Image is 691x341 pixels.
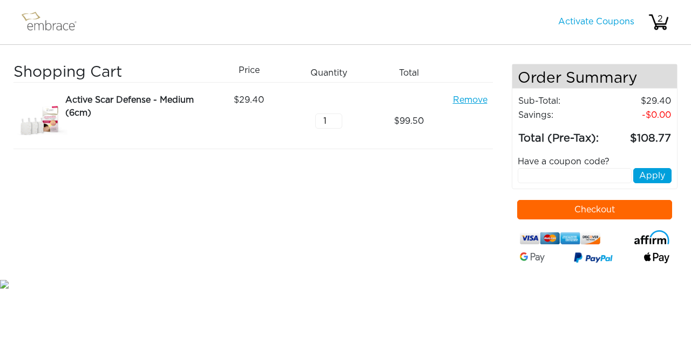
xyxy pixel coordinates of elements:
[648,11,669,33] img: cart
[574,250,613,266] img: paypal-v3.png
[234,96,264,104] span: 29.40
[394,115,424,128] span: 99.50
[602,94,672,108] td: 29.40
[634,230,669,244] img: affirm-logo.svg
[373,64,453,82] div: Total
[13,93,67,149] img: 3dae449a-8dcd-11e7-960f-02e45ca4b85b.jpeg
[633,168,672,183] button: Apply
[602,108,672,122] td: 0.00
[65,93,205,119] div: Active Scar Defense - Medium (6cm)
[19,9,89,36] img: logo.png
[558,17,634,26] a: Activate Coupons
[520,230,600,247] img: credit-cards.png
[213,64,293,82] div: Price
[518,94,602,108] td: Sub-Total:
[644,252,669,263] img: fullApplePay.png
[453,96,487,104] a: Remove
[648,17,669,26] a: 2
[510,155,680,168] div: Have a coupon code?
[310,66,347,79] span: Quantity
[13,64,205,82] h3: Shopping Cart
[518,122,602,147] td: Total (Pre-Tax):
[520,252,545,262] img: Google-Pay-Logo.svg
[602,122,672,147] td: 108.77
[517,200,673,219] button: Checkout
[649,12,671,25] div: 2
[518,108,602,122] td: Savings :
[512,64,678,89] h4: Order Summary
